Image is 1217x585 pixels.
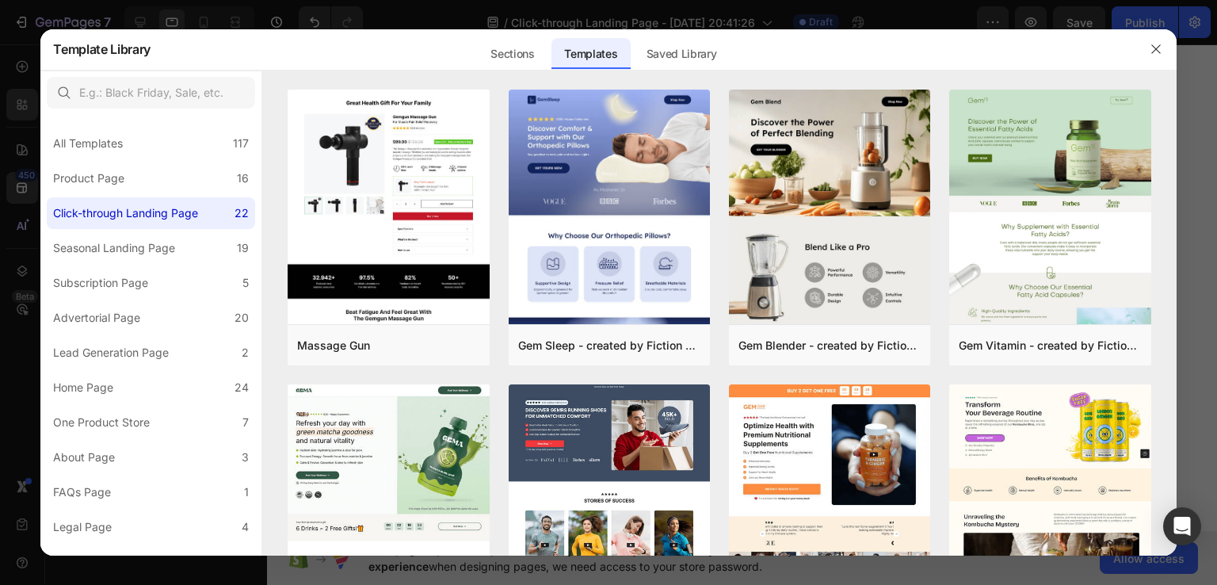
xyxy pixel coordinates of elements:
[237,169,249,188] div: 16
[233,134,249,153] div: 117
[478,38,547,70] div: Sections
[53,413,150,432] div: One Product Store
[103,295,217,308] p: 7000+ Happy Customers
[235,308,249,327] div: 20
[244,483,249,502] div: 1
[53,552,124,572] div: Contact Page
[738,336,921,355] div: Gem Blender - created by Fiction Studio
[25,319,239,355] button: Shop Now
[551,201,635,213] div: Drop element here
[242,518,249,537] div: 4
[53,483,111,502] div: FAQs Page
[47,77,255,109] input: E.g.: Black Friday, Sale, etc.
[25,58,380,209] h2: Transform Your Beverage Routine
[323,8,389,24] span: Tablet ( 992 px)
[53,273,148,292] div: Subscription Page
[97,329,168,346] div: Shop Now
[53,134,123,153] div: All Templates
[235,378,249,397] div: 24
[53,343,169,362] div: Lead Generation Page
[27,214,379,273] p: Experience a revitalizing journey throughout your day as you savor the refreshing essence of our ...
[235,204,249,223] div: 22
[959,336,1141,355] div: Gem Vitamin - created by Fiction Studio
[551,38,630,70] div: Templates
[53,308,140,327] div: Advertorial Page
[297,336,370,355] div: Massage Gun
[237,239,249,258] div: 19
[242,273,249,292] div: 5
[634,38,730,70] div: Saved Library
[53,204,198,223] div: Click-through Landing Page
[53,448,115,467] div: About Page
[242,413,249,432] div: 7
[53,239,175,258] div: Seasonal Landing Page
[93,445,206,459] p: 2,500+ Verified Reviews!
[14,480,304,496] p: Explore Our Premium Notebook Selection
[53,378,113,397] div: Home Page
[53,518,112,537] div: Legal Page
[53,29,151,70] h2: Template Library
[242,448,249,467] div: 3
[53,169,124,188] div: Product Page
[242,343,249,362] div: 2
[242,552,249,572] div: 2
[1163,507,1201,545] div: Open Intercom Messenger
[518,336,700,355] div: Gem Sleep - created by Fiction Studio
